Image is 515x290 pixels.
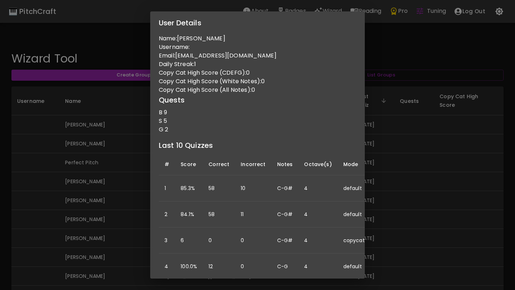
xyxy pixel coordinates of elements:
h6: Last 10 Quizzes [159,140,356,151]
td: 6 [175,227,203,254]
th: # [159,154,175,175]
td: 1 [159,175,175,201]
td: 0 [235,254,271,280]
th: Incorrect [235,154,271,175]
td: default [338,254,371,280]
p: Copy Cat High Score (All Notes): 0 [159,86,356,94]
p: B 9 [159,108,356,117]
td: 4 [298,175,337,201]
td: 4 [159,254,175,280]
td: default [338,201,371,227]
td: default [338,175,371,201]
td: 10 [235,175,271,201]
td: 4 [298,254,337,280]
td: 11 [235,201,271,227]
th: Mode [338,154,371,175]
td: 85.3% [175,175,203,201]
td: 58 [203,201,235,227]
h2: User Details [150,11,365,34]
td: 58 [203,175,235,201]
td: 2 [159,201,175,227]
td: 84.1% [175,201,203,227]
td: C-G# [271,201,299,227]
p: Copy Cat High Score (CDEFG): 0 [159,69,356,77]
td: 12 [203,254,235,280]
p: Copy Cat High Score (White Notes): 0 [159,77,356,86]
td: 4 [298,227,337,254]
td: C-G [271,254,299,280]
p: Name: [PERSON_NAME] [159,34,356,43]
td: 0 [203,227,235,254]
th: Notes [271,154,299,175]
td: 4 [298,201,337,227]
p: S 5 [159,117,356,125]
th: Score [175,154,203,175]
td: C-G# [271,227,299,254]
td: 3 [159,227,175,254]
p: G 2 [159,125,356,134]
td: 0 [235,227,271,254]
p: Username: [159,43,356,51]
p: Daily Streak: 1 [159,60,356,69]
p: Email: [EMAIL_ADDRESS][DOMAIN_NAME] [159,51,356,60]
td: C-G# [271,175,299,201]
h6: Quests [159,94,356,106]
th: Correct [203,154,235,175]
th: Octave(s) [298,154,337,175]
td: copycat [338,227,371,254]
td: 100.0% [175,254,203,280]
